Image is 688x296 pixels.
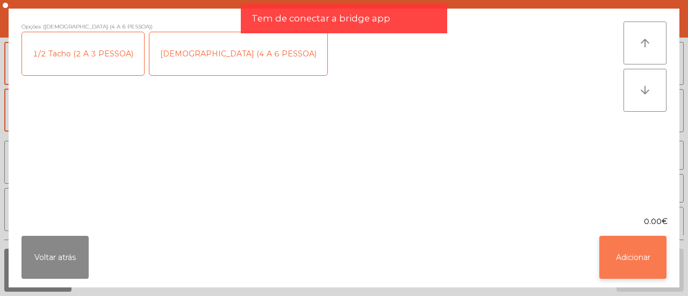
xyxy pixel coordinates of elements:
button: Adicionar [599,236,666,279]
div: 1/2 Tacho (2 A 3 PESSOA) [22,32,144,75]
div: 0.00€ [9,216,679,227]
button: arrow_upward [623,21,666,64]
i: arrow_downward [639,84,651,97]
span: ([DEMOGRAPHIC_DATA] (4 A 6 PESSOA)) [43,21,153,32]
button: arrow_downward [623,69,666,112]
div: [DEMOGRAPHIC_DATA] (4 A 6 PESSOA) [149,32,327,75]
i: arrow_upward [639,37,651,49]
span: Opções [21,21,41,32]
span: Tem de conectar a bridge app [252,12,390,25]
button: Voltar atrás [21,236,89,279]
